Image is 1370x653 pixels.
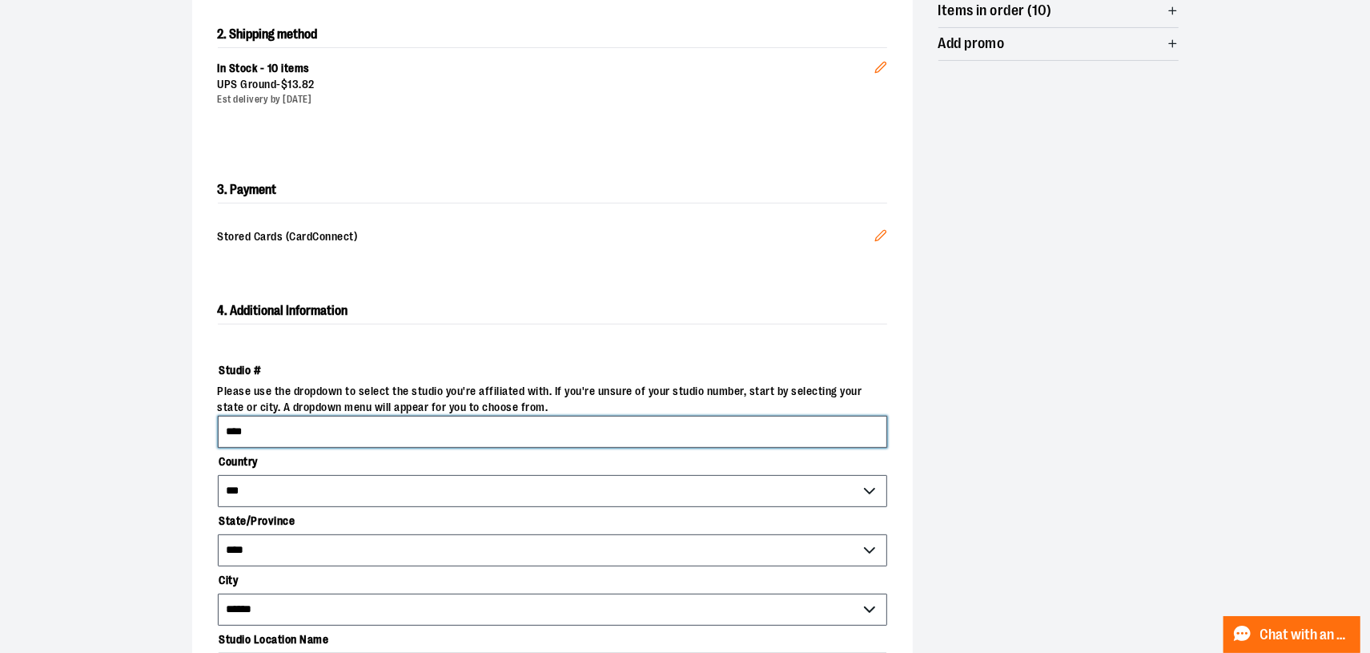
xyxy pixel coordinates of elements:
[218,448,887,475] label: Country
[218,61,874,77] div: In Stock - 10 items
[218,507,887,534] label: State/Province
[862,35,900,91] button: Edit
[1260,627,1351,643] span: Chat with an Expert
[218,229,874,247] span: Stored Cards (CardConnect)
[218,22,887,47] h2: 2. Shipping method
[938,3,1053,18] span: Items in order (10)
[862,216,900,260] button: Edit
[218,298,887,324] h2: 4. Additional Information
[218,357,887,384] label: Studio #
[938,28,1179,60] button: Add promo
[288,78,299,91] span: 13
[218,93,874,107] div: Est delivery by [DATE]
[218,77,874,93] div: UPS Ground -
[302,78,315,91] span: 82
[218,566,887,594] label: City
[1223,616,1361,653] button: Chat with an Expert
[218,384,887,416] span: Please use the dropdown to select the studio you're affiliated with. If you're unsure of your stu...
[281,78,288,91] span: $
[218,626,887,653] label: Studio Location Name
[938,36,1005,51] span: Add promo
[218,177,887,204] h2: 3. Payment
[299,78,303,91] span: .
